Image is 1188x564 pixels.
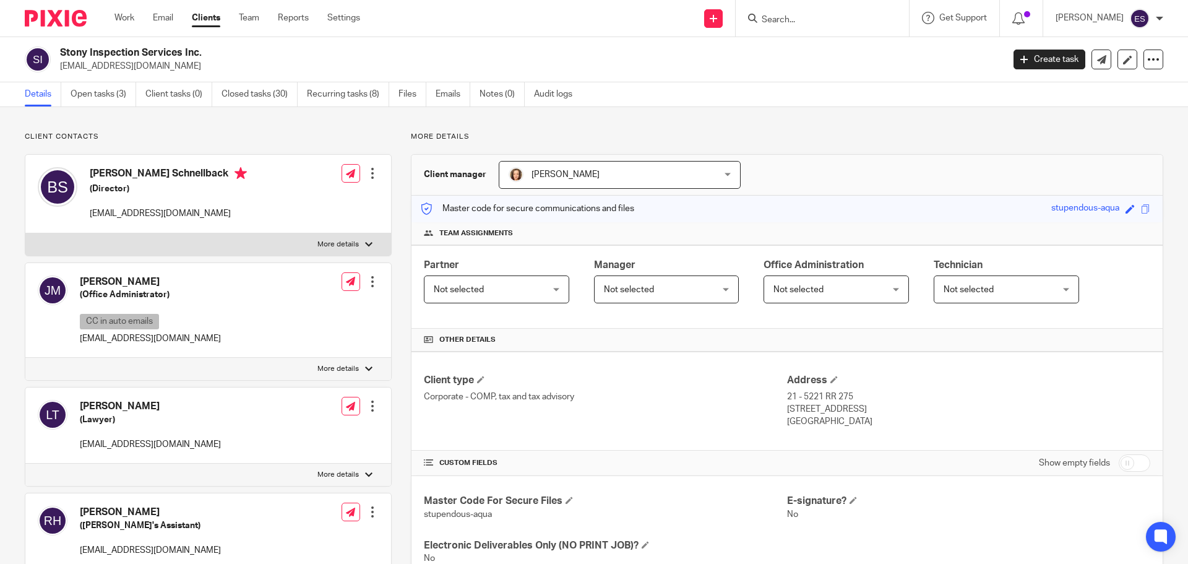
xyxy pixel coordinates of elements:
a: Open tasks (3) [71,82,136,106]
a: Client tasks (0) [145,82,212,106]
img: svg%3E [38,275,67,305]
p: [EMAIL_ADDRESS][DOMAIN_NAME] [80,544,221,557]
p: [GEOGRAPHIC_DATA] [787,415,1150,428]
h5: (Lawyer) [80,414,221,426]
span: Office Administration [764,260,864,270]
a: Audit logs [534,82,582,106]
a: Settings [327,12,360,24]
h2: Stony Inspection Services Inc. [60,46,808,59]
div: stupendous-aqua [1051,202,1119,216]
a: Clients [192,12,220,24]
img: svg%3E [38,167,77,207]
h4: [PERSON_NAME] [80,275,221,289]
h4: Client type [424,374,787,387]
img: svg%3E [25,46,51,72]
p: [PERSON_NAME] [1056,12,1124,24]
p: Corporate - COMP, tax and tax advisory [424,391,787,403]
h5: (Office Administrator) [80,289,221,301]
a: Closed tasks (30) [222,82,298,106]
span: No [424,554,435,563]
p: Master code for secure communications and files [421,202,634,215]
span: Technician [934,260,983,270]
span: [PERSON_NAME] [532,170,600,179]
input: Search [760,15,872,26]
h4: Master Code For Secure Files [424,495,787,508]
h4: [PERSON_NAME] Schnellback [90,167,247,183]
p: [EMAIL_ADDRESS][DOMAIN_NAME] [80,438,221,451]
p: [EMAIL_ADDRESS][DOMAIN_NAME] [90,207,247,220]
span: Not selected [773,285,824,294]
span: Get Support [939,14,987,22]
span: Not selected [604,285,654,294]
p: More details [317,240,359,249]
img: Pixie [25,10,87,27]
img: svg%3E [38,506,67,536]
span: Not selected [434,285,484,294]
span: Not selected [944,285,994,294]
span: stupendous-aqua [424,510,492,519]
p: [EMAIL_ADDRESS][DOMAIN_NAME] [80,332,221,345]
a: Team [239,12,259,24]
a: Work [114,12,134,24]
h4: Electronic Deliverables Only (NO PRINT JOB)? [424,539,787,552]
span: Other details [439,335,496,345]
span: Partner [424,260,459,270]
i: Primary [235,167,247,180]
h5: (Director) [90,183,247,195]
img: svg%3E [1130,9,1150,28]
a: Create task [1014,50,1085,69]
a: Reports [278,12,309,24]
h4: CUSTOM FIELDS [424,458,787,468]
h4: [PERSON_NAME] [80,400,221,413]
a: Recurring tasks (8) [307,82,389,106]
p: CC in auto emails [80,314,159,329]
a: Notes (0) [480,82,525,106]
a: Email [153,12,173,24]
p: 21 - 5221 RR 275 [787,391,1150,403]
a: Emails [436,82,470,106]
span: No [787,510,798,519]
h5: ([PERSON_NAME]'s Assistant) [80,519,221,532]
h4: Address [787,374,1150,387]
img: svg%3E [38,400,67,430]
span: Team assignments [439,228,513,238]
h3: Client manager [424,168,486,181]
p: More details [317,470,359,480]
h4: [PERSON_NAME] [80,506,221,519]
p: More details [411,132,1163,142]
img: avatar-thumb.jpg [509,167,523,182]
p: More details [317,364,359,374]
label: Show empty fields [1039,457,1110,469]
a: Files [398,82,426,106]
p: [STREET_ADDRESS] [787,403,1150,415]
h4: E-signature? [787,495,1150,508]
span: Manager [594,260,635,270]
p: Client contacts [25,132,392,142]
a: Details [25,82,61,106]
p: [EMAIL_ADDRESS][DOMAIN_NAME] [60,60,995,72]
